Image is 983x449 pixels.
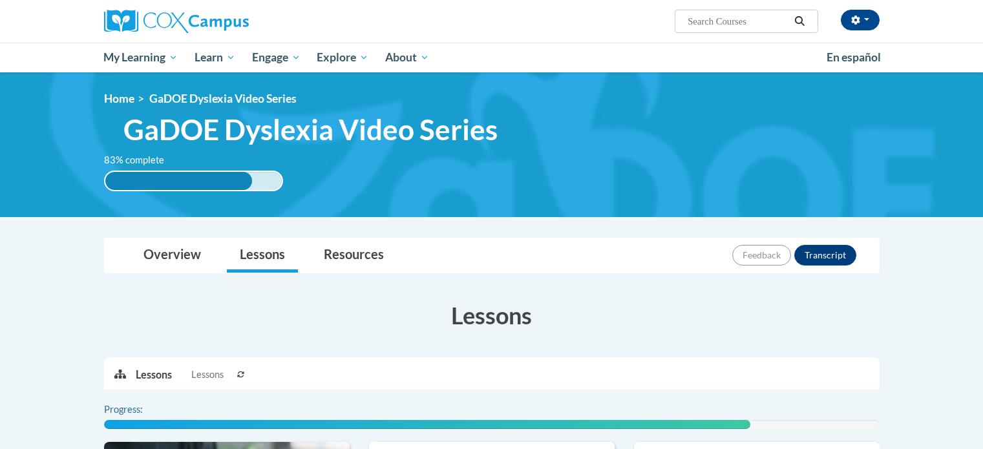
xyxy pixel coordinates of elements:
[790,14,809,29] button: Search
[377,43,438,72] a: About
[686,14,790,29] input: Search Courses
[123,112,498,147] span: GaDOE Dyslexia Video Series
[191,368,224,382] span: Lessons
[104,92,134,105] a: Home
[131,238,214,273] a: Overview
[311,238,397,273] a: Resources
[841,10,880,30] button: Account Settings
[104,153,178,167] label: 83% complete
[149,92,297,105] span: GaDOE Dyslexia Video Series
[818,44,889,71] a: En español
[244,43,309,72] a: Engage
[227,238,298,273] a: Lessons
[195,50,235,65] span: Learn
[186,43,244,72] a: Learn
[96,43,187,72] a: My Learning
[252,50,301,65] span: Engage
[104,10,350,33] a: Cox Campus
[104,299,880,331] h3: Lessons
[732,245,791,266] button: Feedback
[827,50,881,64] span: En español
[136,368,172,382] p: Lessons
[308,43,377,72] a: Explore
[85,43,899,72] div: Main menu
[385,50,429,65] span: About
[104,10,249,33] img: Cox Campus
[317,50,368,65] span: Explore
[103,50,178,65] span: My Learning
[105,172,252,190] div: 83% complete
[794,245,856,266] button: Transcript
[104,402,178,417] label: Progress:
